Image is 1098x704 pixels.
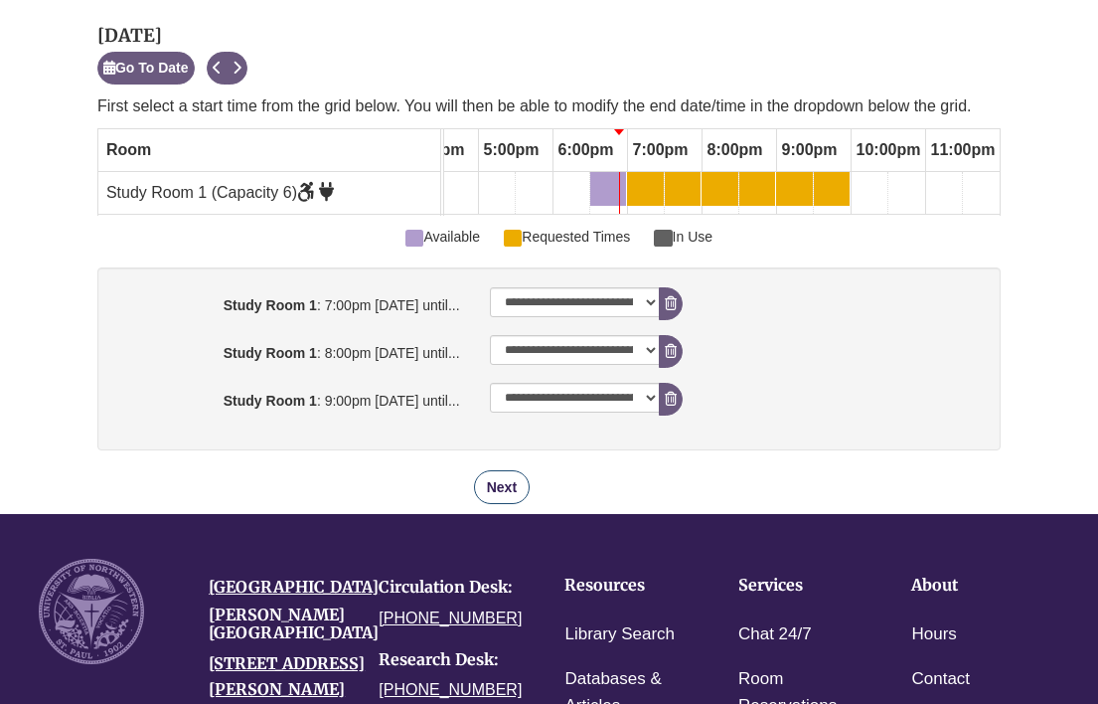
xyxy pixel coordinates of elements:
[207,52,228,85] button: Previous
[227,52,247,85] button: Next
[738,620,812,649] a: Chat 24/7
[911,620,956,649] a: Hours
[379,681,522,698] a: [PHONE_NUMBER]
[97,26,247,46] h2: [DATE]
[106,184,335,201] span: Study Room 1 (Capacity 6)
[852,133,926,167] span: 10:00pm
[504,226,630,248] span: Requested Times
[209,577,379,597] a: [GEOGRAPHIC_DATA]
[777,133,843,167] span: 9:00pm
[97,94,1001,118] p: First select a start time from the grid below. You will then be able to modify the end date/time ...
[379,651,519,669] h4: Research Desk:
[102,335,475,364] label: : 8:00pm [DATE] until...
[102,287,475,316] label: : 7:00pm [DATE] until...
[776,172,813,206] a: 9:00pm Thursday, September 18, 2025 - Study Room 1 - Available
[474,470,530,504] button: Next
[627,172,664,206] a: 7:00pm Thursday, September 18, 2025 - Study Room 1 - Available
[102,383,475,412] label: : 9:00pm [DATE] until...
[926,133,1001,167] span: 11:00pm
[665,172,701,206] a: 7:30pm Thursday, September 18, 2025 - Study Room 1 - Available
[814,172,850,206] a: 9:30pm Thursday, September 18, 2025 - Study Room 1 - Available
[553,133,619,167] span: 6:00pm
[97,52,195,85] button: Go To Date
[739,172,775,206] a: 8:30pm Thursday, September 18, 2025 - Study Room 1 - Available
[564,620,675,649] a: Library Search
[106,141,151,158] span: Room
[628,133,694,167] span: 7:00pm
[702,172,738,206] a: 8:00pm Thursday, September 18, 2025 - Study Room 1 - Available
[224,345,317,361] strong: Study Room 1
[209,607,349,641] h4: [PERSON_NAME][GEOGRAPHIC_DATA]
[379,610,522,626] a: [PHONE_NUMBER]
[224,297,317,313] strong: Study Room 1
[564,577,677,595] h4: Resources
[590,172,626,206] a: 6:30pm Thursday, September 18, 2025 - Study Room 1 - Available
[654,226,712,248] span: In Use
[405,226,480,248] span: Available
[224,393,317,409] strong: Study Room 1
[703,133,768,167] span: 8:00pm
[97,267,1001,504] div: booking form
[39,559,144,664] img: UNW seal
[479,133,545,167] span: 5:00pm
[911,665,970,694] a: Contact
[379,579,519,597] h4: Circulation Desk:
[911,577,1023,595] h4: About
[738,577,851,595] h4: Services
